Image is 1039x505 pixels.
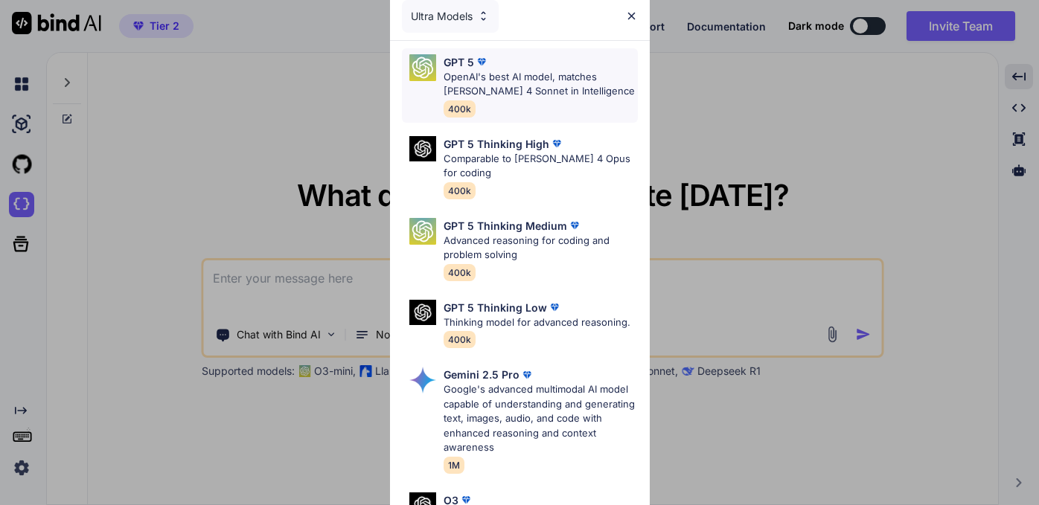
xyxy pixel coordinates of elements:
span: 400k [444,264,476,281]
img: premium [519,367,534,382]
span: 1M [444,457,464,474]
span: 400k [444,331,476,348]
p: GPT 5 Thinking Low [444,300,547,315]
img: Pick Models [409,367,436,393]
img: Pick Models [409,136,436,162]
p: Advanced reasoning for coding and problem solving [444,234,638,263]
img: premium [549,136,564,151]
img: premium [547,300,562,315]
p: GPT 5 Thinking Medium [444,218,567,234]
img: premium [474,54,489,69]
img: Pick Models [409,300,436,326]
img: Pick Models [409,54,436,81]
p: Comparable to [PERSON_NAME] 4 Opus for coding [444,152,638,181]
p: Thinking model for advanced reasoning. [444,315,630,330]
p: Gemini 2.5 Pro [444,367,519,382]
img: Pick Models [409,218,436,245]
p: OpenAI's best AI model, matches [PERSON_NAME] 4 Sonnet in Intelligence [444,70,638,99]
span: 400k [444,100,476,118]
img: Pick Models [477,10,490,22]
p: GPT 5 Thinking High [444,136,549,152]
p: Google's advanced multimodal AI model capable of understanding and generating text, images, audio... [444,382,638,455]
img: premium [567,218,582,233]
span: 400k [444,182,476,199]
img: close [625,10,638,22]
p: GPT 5 [444,54,474,70]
